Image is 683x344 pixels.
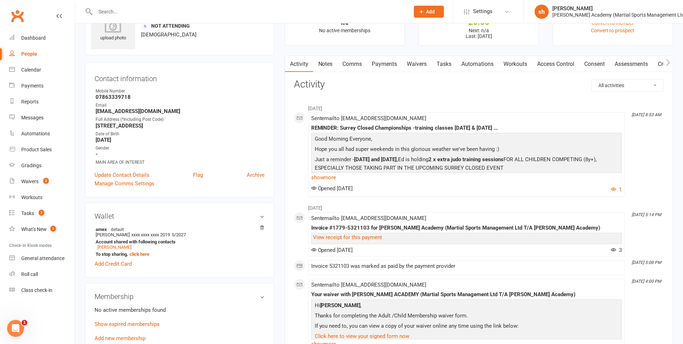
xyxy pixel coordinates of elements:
p: Just a reminder - Ed is holding FOR ALL CHILDREN COMPETING (8y+), ESPECIALLY THOSE TAKING PART IN... [313,155,620,174]
strong: amex [96,226,261,232]
a: Convert to prospect [591,28,634,33]
span: 3 [611,247,622,253]
a: Product Sales [9,142,75,158]
span: 1 [50,226,56,232]
a: Waivers 2 [9,174,75,190]
a: Clubworx [8,7,26,25]
h3: Activity [294,79,664,90]
i: [DATE] 4:00 PM [632,279,661,284]
h3: Membership [95,293,264,300]
div: Invoice #1779-5321103 for [PERSON_NAME] Academy (Martial Sports Management Ltd T/A [PERSON_NAME] ... [311,225,622,231]
div: REMINDER: Surrey Closed Championships -training classes [DATE] & [DATE] ... [311,125,622,131]
div: Full Address (*Including Post Code) [96,116,264,123]
div: Class check-in [21,287,52,293]
div: Waivers [21,179,39,184]
div: People [21,51,37,57]
div: Tasks [21,210,34,216]
a: Workouts [9,190,75,205]
strong: Account shared with following contacts [96,239,261,244]
div: MAIN AREA OF INTEREST [96,159,264,166]
span: Sent email to [EMAIL_ADDRESS][DOMAIN_NAME] [311,215,427,221]
span: Sent email to [EMAIL_ADDRESS][DOMAIN_NAME] [311,115,427,122]
a: Assessments [610,56,653,72]
strong: [DATE] [96,137,264,143]
div: Gender [96,145,264,152]
a: show more [311,173,622,182]
div: General attendance [21,255,64,261]
a: Manage Comms Settings [95,179,154,188]
a: Automations [9,126,75,142]
a: Comms [338,56,367,72]
a: Consent [580,56,610,72]
iframe: Intercom live chat [7,320,24,337]
a: Waivers [402,56,432,72]
p: Next: n/a Last: [DATE] [425,28,532,39]
a: Update Contact Details [95,171,149,179]
div: Calendar [21,67,41,73]
span: Opened [DATE] [311,247,353,253]
i: [DATE] 8:53 AM [632,112,661,117]
p: Hi , [313,301,620,311]
input: Search... [93,7,405,17]
span: default [109,226,126,232]
p: No active memberships found [95,306,264,314]
div: What's New [21,226,47,232]
p: Thanks for completing the Adult /Child Membership waiver form. [313,311,620,322]
div: Invoice 5321103 was marked as paid by the payment provider [311,263,622,269]
a: Archive [247,171,264,179]
li: [DATE] [294,201,664,212]
a: People [9,46,75,62]
span: 2 [43,178,49,184]
div: Mobile Number [96,88,264,95]
span: 5/2027 [172,232,186,237]
a: Gradings [9,158,75,174]
span: No active memberships [319,28,370,33]
span: xxxx xxxx xxxx 2019 [131,232,170,237]
span: 1 [22,320,27,326]
li: [DATE] [294,101,664,112]
a: click here [130,252,149,257]
a: Tasks [432,56,457,72]
span: 7 [39,210,44,216]
a: Class kiosk mode [9,282,75,298]
span: [DATE] and [DATE], [354,156,398,163]
div: upload photo [91,18,135,42]
h3: Contact information [95,72,264,83]
a: Tasks 7 [9,205,75,221]
span: Opened [DATE] [311,185,353,192]
div: Automations [21,131,50,136]
a: Add Credit Card [95,260,132,268]
div: Workouts [21,194,42,200]
strong: [PERSON_NAME] [320,302,361,309]
p: If you need to, you can view a copy of your waiver online any time using the link below: [313,322,620,332]
a: Dashboard [9,30,75,46]
div: Gradings [21,163,41,168]
div: Payments [21,83,44,89]
strong: [STREET_ADDRESS] [96,123,264,129]
strong: - [96,151,264,157]
a: Messages [9,110,75,126]
a: Access Control [533,56,580,72]
a: Notes [313,56,338,72]
div: Dashboard [21,35,46,41]
div: Date of Birth [96,131,264,137]
div: Email [96,102,264,109]
h3: Wallet [95,212,264,220]
a: General attendance kiosk mode [9,250,75,266]
i: [DATE] 5:14 PM [632,212,661,217]
a: Add new membership [95,335,146,342]
a: Workouts [499,56,533,72]
span: [DEMOGRAPHIC_DATA] [141,32,197,38]
div: £0.00 [425,18,532,26]
p: Good Morning Everyone, [313,135,620,145]
a: [PERSON_NAME] [97,244,131,250]
a: Show expired memberships [95,321,160,327]
a: Payments [367,56,402,72]
div: sh [535,5,549,19]
i: [DATE] 5:08 PM [632,260,661,265]
a: View receipt for this payment [313,234,382,241]
a: Flag [193,171,203,179]
a: What's New1 [9,221,75,237]
a: Reports [9,94,75,110]
button: Add [414,6,444,18]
